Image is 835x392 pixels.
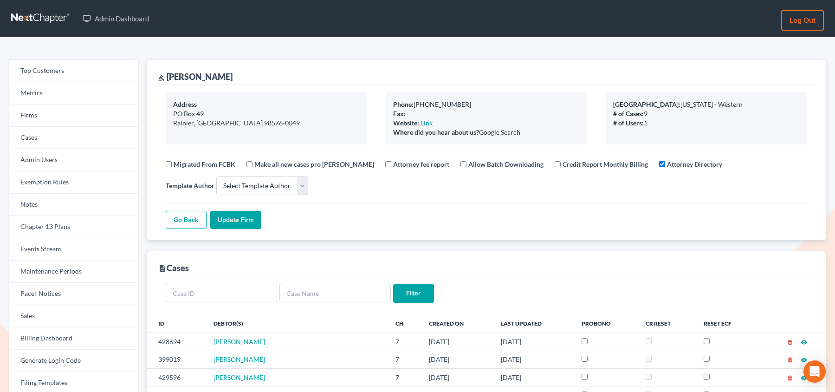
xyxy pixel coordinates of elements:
b: Where did you hear about us? [393,128,479,136]
i: delete_forever [787,357,793,363]
a: Chapter 13 Plans [9,216,138,238]
div: 9 [613,109,800,118]
div: Cases [158,262,189,274]
input: Case Name [279,284,391,302]
label: Migrated From FCBK [174,159,235,169]
a: visibility [801,355,807,363]
div: 1 [613,118,800,128]
td: 7 [388,351,421,368]
a: Pacer Notices [9,283,138,305]
b: # of Users: [613,119,644,127]
b: Fax: [393,110,406,118]
div: [PERSON_NAME] [158,71,233,82]
a: Top Customers [9,60,138,82]
a: Billing Dashboard [9,327,138,350]
div: [US_STATE] - Western [613,100,800,109]
label: Attorney fee report [393,159,449,169]
a: delete_forever [787,355,793,363]
i: delete_forever [787,339,793,346]
div: Open Intercom Messenger [803,360,826,383]
a: Maintenance Periods [9,261,138,283]
i: delete_forever [787,375,793,381]
a: Firms [9,105,138,127]
td: [DATE] [421,368,493,386]
th: Reset ECF [696,314,758,333]
th: ID [147,314,207,333]
td: [DATE] [493,333,574,351]
td: 7 [388,333,421,351]
input: Case ID [166,284,277,302]
a: Notes [9,194,138,216]
a: delete_forever [787,373,793,381]
a: [PERSON_NAME] [214,355,265,363]
td: [DATE] [421,333,493,351]
i: description [158,264,167,273]
label: Credit Report Monthly Billing [563,159,648,169]
b: Website: [393,119,419,127]
input: Update Firm [210,211,261,229]
div: [PHONE_NUMBER] [393,100,580,109]
a: Generate Login Code [9,350,138,372]
td: [DATE] [493,368,574,386]
label: Template Author [166,181,214,190]
b: Phone: [393,100,414,108]
a: visibility [801,373,807,381]
td: 428694 [147,333,207,351]
b: Address [173,100,197,108]
a: visibility [801,338,807,346]
th: Last Updated [493,314,574,333]
i: visibility [801,357,807,363]
td: 399019 [147,351,207,368]
label: Make all new cases pro [PERSON_NAME] [254,159,374,169]
td: 429596 [147,368,207,386]
a: Events Stream [9,238,138,261]
a: [PERSON_NAME] [214,338,265,346]
a: [PERSON_NAME] [214,373,265,381]
th: Created On [421,314,493,333]
label: Attorney Directory [667,159,722,169]
th: Ch [388,314,421,333]
a: Exemption Rules [9,171,138,194]
i: gavel [158,75,165,81]
a: Link [421,119,433,127]
th: ProBono [574,314,638,333]
th: CR Reset [638,314,696,333]
a: Admin Dashboard [78,10,154,27]
a: Admin Users [9,149,138,171]
div: PO Box 49 [173,109,360,118]
td: [DATE] [421,351,493,368]
i: visibility [801,375,807,381]
i: visibility [801,339,807,346]
a: delete_forever [787,338,793,346]
label: Allow Batch Downloading [468,159,544,169]
b: # of Cases: [613,110,644,118]
a: Log out [781,10,824,31]
a: Go Back [166,211,207,229]
a: Sales [9,305,138,327]
b: [GEOGRAPHIC_DATA]: [613,100,680,108]
a: Metrics [9,82,138,105]
input: Filter [393,284,434,303]
th: Debtor(s) [206,314,388,333]
div: Google Search [393,128,580,137]
div: Rainier, [GEOGRAPHIC_DATA] 98576-0049 [173,118,360,128]
a: Cases [9,127,138,149]
td: 7 [388,368,421,386]
td: [DATE] [493,351,574,368]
